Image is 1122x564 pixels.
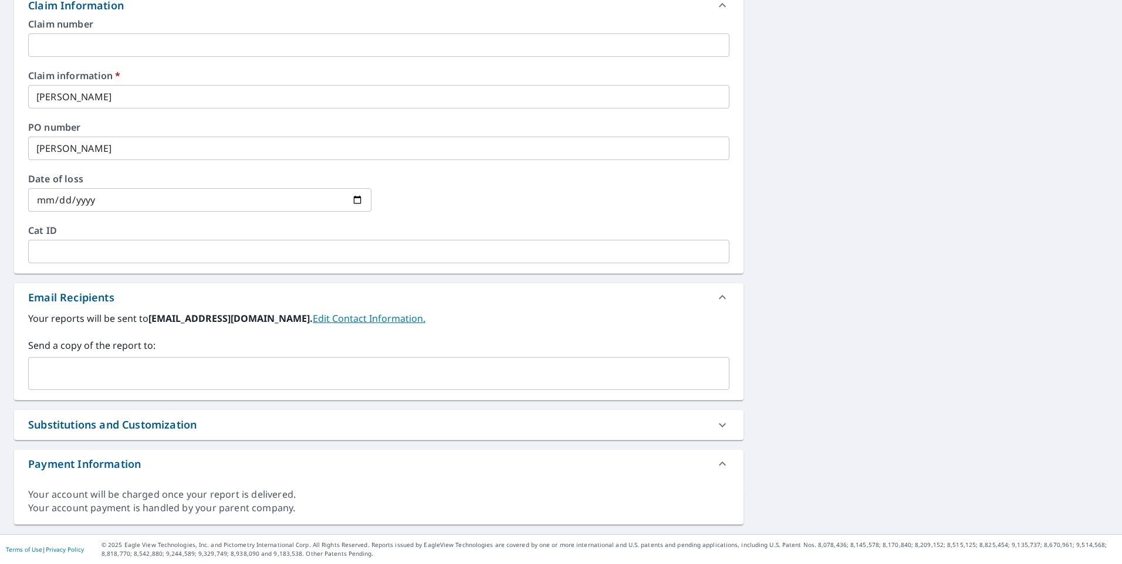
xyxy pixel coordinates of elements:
[28,123,729,132] label: PO number
[14,410,744,440] div: Substitutions and Customization
[28,226,729,235] label: Cat ID
[28,417,197,433] div: Substitutions and Customization
[28,488,729,501] div: Your account will be charged once your report is delivered.
[6,546,84,553] p: |
[28,19,729,29] label: Claim number
[28,456,141,472] div: Payment Information
[28,338,729,352] label: Send a copy of the report to:
[148,312,313,325] b: [EMAIL_ADDRESS][DOMAIN_NAME].
[14,450,744,478] div: Payment Information
[14,283,744,311] div: Email Recipients
[28,174,371,184] label: Date of loss
[46,545,84,553] a: Privacy Policy
[28,290,114,305] div: Email Recipients
[102,541,1116,558] p: © 2025 Eagle View Technologies, Inc. and Pictometry International Corp. All Rights Reserved. Repo...
[313,312,425,325] a: EditContactInfo
[28,501,729,515] div: Your account payment is handled by your parent company.
[6,545,42,553] a: Terms of Use
[28,71,729,80] label: Claim information
[28,311,729,325] label: Your reports will be sent to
